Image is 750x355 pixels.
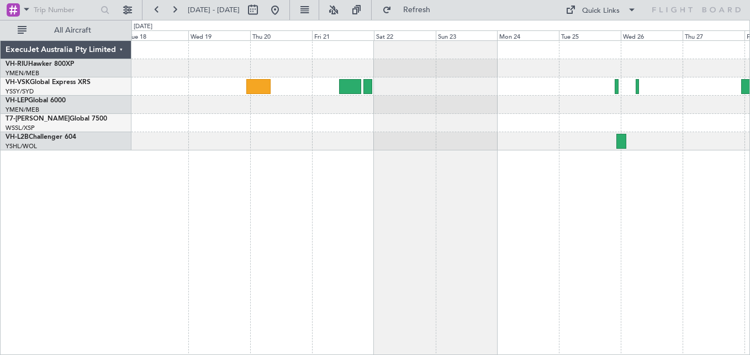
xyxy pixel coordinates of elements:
[374,30,436,40] div: Sat 22
[188,5,240,15] span: [DATE] - [DATE]
[188,30,250,40] div: Wed 19
[621,30,683,40] div: Wed 26
[34,2,97,18] input: Trip Number
[6,134,76,140] a: VH-L2BChallenger 604
[377,1,443,19] button: Refresh
[6,116,107,122] a: T7-[PERSON_NAME]Global 7500
[394,6,440,14] span: Refresh
[6,116,70,122] span: T7-[PERSON_NAME]
[6,87,34,96] a: YSSY/SYD
[6,134,29,140] span: VH-L2B
[250,30,312,40] div: Thu 20
[683,30,744,40] div: Thu 27
[560,1,642,19] button: Quick Links
[6,61,74,67] a: VH-RIUHawker 800XP
[6,61,28,67] span: VH-RIU
[12,22,120,39] button: All Aircraft
[6,97,28,104] span: VH-LEP
[126,30,188,40] div: Tue 18
[582,6,620,17] div: Quick Links
[559,30,621,40] div: Tue 25
[6,106,39,114] a: YMEN/MEB
[497,30,559,40] div: Mon 24
[6,79,91,86] a: VH-VSKGlobal Express XRS
[6,69,39,77] a: YMEN/MEB
[134,22,152,32] div: [DATE]
[6,97,66,104] a: VH-LEPGlobal 6000
[312,30,374,40] div: Fri 21
[436,30,498,40] div: Sun 23
[6,142,37,150] a: YSHL/WOL
[6,124,35,132] a: WSSL/XSP
[29,27,117,34] span: All Aircraft
[6,79,30,86] span: VH-VSK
